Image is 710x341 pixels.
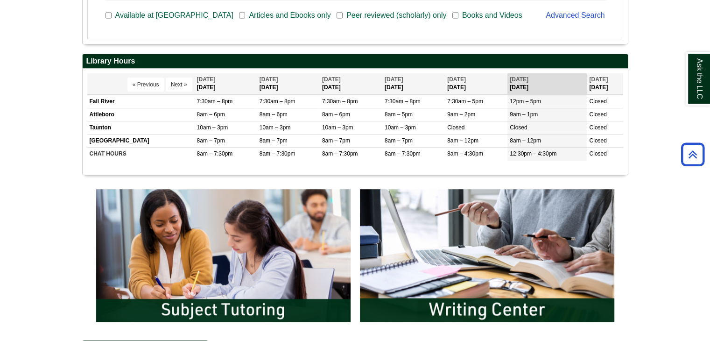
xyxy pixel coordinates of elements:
input: Peer reviewed (scholarly) only [337,11,343,20]
span: 8am – 7pm [385,137,413,144]
span: 8am – 5pm [385,111,413,118]
th: [DATE] [382,73,445,94]
span: 8am – 7:30pm [322,150,358,157]
span: 8am – 7pm [322,137,350,144]
input: Books and Videos [452,11,458,20]
span: [DATE] [447,76,466,83]
span: [DATE] [322,76,341,83]
a: Back to Top [678,148,708,161]
input: Articles and Ebooks only [239,11,245,20]
div: slideshow [91,185,619,331]
td: [GEOGRAPHIC_DATA] [87,135,195,148]
span: [DATE] [589,76,608,83]
button: « Previous [127,78,164,92]
th: [DATE] [587,73,623,94]
span: 7:30am – 8pm [260,98,295,105]
span: Closed [510,124,527,131]
td: CHAT HOURS [87,148,195,161]
span: 8am – 7:30pm [197,150,233,157]
th: [DATE] [320,73,382,94]
span: Peer reviewed (scholarly) only [343,10,450,21]
span: 8am – 12pm [510,137,541,144]
input: Available at [GEOGRAPHIC_DATA] [105,11,112,20]
span: 7:30am – 8pm [322,98,358,105]
span: 12pm – 5pm [510,98,541,105]
th: [DATE] [507,73,587,94]
h2: Library Hours [83,54,628,69]
span: 8am – 7:30pm [385,150,421,157]
span: 8am – 6pm [260,111,288,118]
span: Available at [GEOGRAPHIC_DATA] [112,10,237,21]
span: 9am – 2pm [447,111,475,118]
span: 7:30am – 8pm [197,98,233,105]
td: Attleboro [87,108,195,121]
img: Writing Center Information [355,185,619,327]
span: 8am – 6pm [322,111,350,118]
span: Closed [589,98,606,105]
a: Advanced Search [546,11,605,19]
span: 8am – 4:30pm [447,150,483,157]
span: Closed [589,111,606,118]
th: [DATE] [445,73,507,94]
span: 8am – 7pm [197,137,225,144]
span: 10am – 3pm [260,124,291,131]
span: 9am – 1pm [510,111,538,118]
td: Fall River [87,95,195,108]
span: Books and Videos [458,10,526,21]
th: [DATE] [195,73,257,94]
span: 8am – 6pm [197,111,225,118]
td: Taunton [87,121,195,135]
th: [DATE] [257,73,320,94]
span: Closed [447,124,464,131]
span: [DATE] [260,76,278,83]
span: 7:30am – 5pm [447,98,483,105]
span: Closed [589,137,606,144]
span: 10am – 3pm [197,124,228,131]
span: 7:30am – 8pm [385,98,421,105]
span: [DATE] [385,76,403,83]
span: 10am – 3pm [385,124,416,131]
span: [DATE] [197,76,216,83]
span: 8am – 12pm [447,137,478,144]
span: 8am – 7:30pm [260,150,295,157]
img: Subject Tutoring Information [91,185,355,327]
span: 8am – 7pm [260,137,288,144]
span: [DATE] [510,76,528,83]
button: Next » [166,78,192,92]
span: Closed [589,124,606,131]
span: 12:30pm – 4:30pm [510,150,556,157]
span: Closed [589,150,606,157]
span: Articles and Ebooks only [245,10,334,21]
span: 10am – 3pm [322,124,353,131]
